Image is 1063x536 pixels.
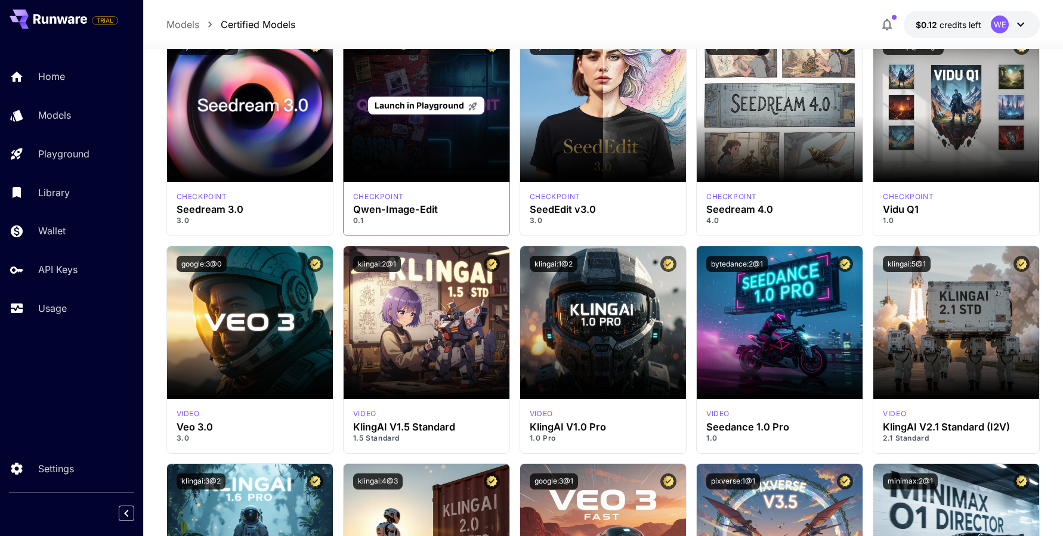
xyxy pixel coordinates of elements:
[353,256,401,272] button: klingai:2@1
[883,191,934,202] div: vidu_q1_image
[128,503,143,524] div: Collapse sidebar
[883,215,1030,226] p: 1.0
[530,191,580,202] div: seededit_3_0
[706,422,853,433] h3: Seedance 1.0 Pro
[177,204,323,215] h3: Seedream 3.0
[706,191,757,202] div: seedream4
[177,256,227,272] button: google:3@0
[38,301,67,315] p: Usage
[530,191,580,202] p: checkpoint
[530,408,553,419] p: video
[353,215,500,226] p: 0.1
[530,215,676,226] p: 3.0
[353,408,376,419] p: video
[92,13,118,27] span: Add your payment card to enable full platform functionality.
[38,69,65,83] p: Home
[837,256,853,272] button: Certified Model – Vetted for best performance and includes a commercial license.
[353,191,404,202] div: qwen_image_edit
[706,408,730,419] p: video
[530,408,553,419] div: klingai_1_0_pro
[177,408,200,419] div: google_veo_3
[530,204,676,215] h3: SeedEdit v3.0
[706,473,760,489] button: pixverse:1@1
[484,473,500,489] button: Certified Model – Vetted for best performance and includes a commercial license.
[530,422,676,433] h3: KlingAI V1.0 Pro
[883,408,906,419] p: video
[177,191,227,202] p: checkpoint
[353,433,500,444] p: 1.5 Standard
[706,433,853,444] p: 1.0
[883,204,1030,215] h3: Vidu Q1
[530,433,676,444] p: 1.0 Pro
[660,256,676,272] button: Certified Model – Vetted for best performance and includes a commercial license.
[307,473,323,489] button: Certified Model – Vetted for best performance and includes a commercial license.
[706,204,853,215] h3: Seedream 4.0
[883,191,934,202] p: checkpoint
[530,473,578,489] button: google:3@1
[119,506,134,521] button: Collapse sidebar
[307,256,323,272] button: Certified Model – Vetted for best performance and includes a commercial license.
[166,17,295,32] nav: breadcrumb
[177,191,227,202] div: seedream3
[706,408,730,419] div: seedance_1_0_pro
[38,108,71,122] p: Models
[706,191,757,202] p: checkpoint
[940,20,981,30] span: credits left
[368,97,484,115] a: Launch in Playground
[177,215,323,226] p: 3.0
[353,408,376,419] div: klingai_1_5_std
[706,256,768,272] button: bytedance:2@1
[660,473,676,489] button: Certified Model – Vetted for best performance and includes a commercial license.
[883,256,931,272] button: klingai:5@1
[883,433,1030,444] p: 2.1 Standard
[38,147,89,161] p: Playground
[38,262,78,277] p: API Keys
[38,461,74,476] p: Settings
[177,433,323,444] p: 3.0
[1013,256,1030,272] button: Certified Model – Vetted for best performance and includes a commercial license.
[38,185,70,200] p: Library
[177,473,225,489] button: klingai:3@2
[991,16,1009,33] div: WE
[177,422,323,433] h3: Veo 3.0
[883,473,938,489] button: minimax:2@1
[837,473,853,489] button: Certified Model – Vetted for best performance and includes a commercial license.
[92,16,118,25] span: TRIAL
[706,215,853,226] p: 4.0
[166,17,199,32] a: Models
[375,100,464,110] span: Launch in Playground
[221,17,295,32] a: Certified Models
[904,11,1040,38] button: $0.1244WE
[916,18,981,31] div: $0.1244
[530,256,577,272] button: klingai:1@2
[916,20,940,30] span: $0.12
[1013,473,1030,489] button: Certified Model – Vetted for best performance and includes a commercial license.
[353,191,404,202] p: checkpoint
[883,422,1030,433] h3: KlingAI V2.1 Standard (I2V)
[484,256,500,272] button: Certified Model – Vetted for best performance and includes a commercial license.
[353,204,500,215] h3: Qwen-Image-Edit
[883,408,906,419] div: klingai_2_1_std
[38,224,66,238] p: Wallet
[353,422,500,433] h3: KlingAI V1.5 Standard
[177,408,200,419] p: video
[353,473,403,489] button: klingai:4@3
